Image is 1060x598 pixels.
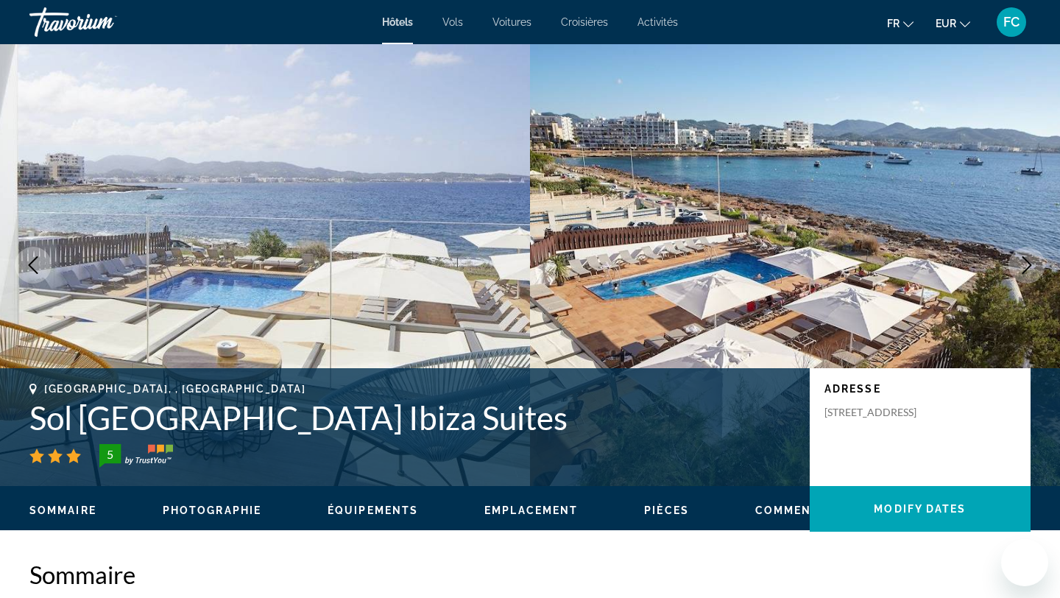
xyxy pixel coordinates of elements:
img: TrustYou guest rating badge [99,444,173,468]
button: Sommaire [29,504,96,517]
a: Activités [637,16,678,28]
div: 5 [95,446,124,463]
button: Change language [887,13,914,34]
span: [GEOGRAPHIC_DATA], , [GEOGRAPHIC_DATA] [44,383,306,395]
h1: Sol [GEOGRAPHIC_DATA] Ibiza Suites [29,398,795,437]
button: Commentaires [755,504,855,517]
button: Previous image [15,247,52,284]
button: Équipements [328,504,418,517]
button: Emplacement [484,504,578,517]
span: Équipements [328,504,418,516]
button: Pièces [644,504,689,517]
button: User Menu [992,7,1031,38]
a: Vols [442,16,463,28]
span: FC [1003,15,1020,29]
button: Next image [1008,247,1045,284]
a: Croisières [561,16,608,28]
a: Travorium [29,3,177,41]
a: Voitures [492,16,531,28]
span: Photographie [163,504,261,516]
span: Sommaire [29,504,96,516]
p: [STREET_ADDRESS] [824,406,942,419]
span: Pièces [644,504,689,516]
span: EUR [936,18,956,29]
span: Commentaires [755,504,855,516]
span: Modify Dates [874,503,966,515]
button: Photographie [163,504,261,517]
h2: Sommaire [29,560,1031,589]
button: Modify Dates [810,486,1031,532]
iframe: Bouton de lancement de la fenêtre de messagerie [1001,539,1048,586]
button: Change currency [936,13,970,34]
span: fr [887,18,900,29]
a: Hôtels [382,16,413,28]
span: Emplacement [484,504,578,516]
p: Adresse [824,383,1016,395]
